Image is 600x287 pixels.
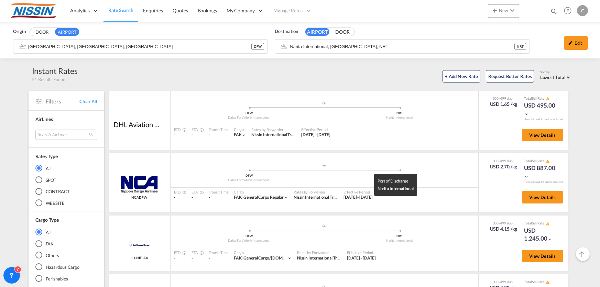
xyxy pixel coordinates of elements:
div: ETA [192,189,202,195]
md-icon: icon-chevron-down [241,133,246,137]
md-radio-button: Others [35,252,97,259]
div: USD 495.00 [524,101,558,118]
button: icon-plus 400-fgNewicon-chevron-down [488,4,519,18]
div: Nissin International Transport USA [294,195,337,200]
div: Sort by [540,70,572,75]
span: Filters [46,98,80,105]
div: C [577,5,588,16]
div: Remark and Inclusion included [520,180,568,184]
span: Sell [532,221,537,225]
button: Go to Top [576,247,590,261]
span: Clear All [79,98,97,104]
span: New [491,8,516,13]
md-select: Select: Lowest Total [540,73,572,81]
md-icon: Estimated Time Of Departure [181,128,185,132]
div: USD 1,245.00 [524,227,558,243]
input: Search by Airport [290,41,514,52]
span: Manage Rates [273,7,303,14]
div: USD 1.65 /kg [490,101,517,108]
md-icon: icon-pencil [568,41,573,45]
div: Nissin International Transport USA (Trial) [297,255,340,261]
div: Narita International [324,178,475,183]
button: Request Better Rates [486,70,534,82]
md-radio-button: Perishables [35,275,97,282]
md-icon: icon-chevron-down [524,174,529,179]
div: Narita International [324,239,475,243]
md-radio-button: FAK [35,240,97,247]
div: USD 4.15 /kg [490,225,517,232]
span: Lowest Total [540,75,566,80]
button: icon-alert [545,96,550,101]
button: DOOR [30,28,54,36]
span: 51 Results Found [32,76,65,82]
div: - [209,132,229,138]
div: Instant Rates [32,65,78,76]
md-icon: icon-chevron-down [524,112,529,117]
div: Total Rate [524,158,558,164]
div: Dallas Fort Worth International [174,178,325,183]
div: Rates by Forwarder [294,189,337,195]
div: icon-pencilEdit [564,36,588,50]
span: | [241,255,243,261]
span: Sell [532,280,537,284]
div: - [209,195,229,200]
div: - [209,255,229,261]
md-radio-button: Hazardous Cargo [35,263,97,270]
div: 300-499 slab [488,158,517,163]
div: Transit Time [209,127,229,132]
div: DFW [174,234,325,239]
span: | [241,195,243,200]
div: ETD [174,127,185,132]
span: View Details [529,195,556,200]
div: Effective Period [347,250,376,255]
md-icon: Estimated Time Of Arrival [198,251,202,255]
md-icon: icon-plus 400-fg [491,6,499,14]
div: 300-499 slab [488,221,517,225]
div: 300-499 slab [488,96,517,101]
md-radio-button: All [35,229,97,235]
div: Port of Discharge [378,177,414,185]
span: Sell [532,96,537,100]
span: Quotes [173,8,188,13]
button: DOOR [330,28,354,36]
span: View Details [529,253,556,259]
div: DHL Aviation Mia [113,120,165,129]
span: NCADFW [131,195,147,200]
div: Narita International [324,115,475,120]
div: Rates Type [35,153,58,160]
md-icon: Estimated Time Of Departure [181,190,185,195]
span: - [174,195,175,200]
md-input-container: Dallas Fort Worth International, Dallas-Fort Worth, DFW [13,40,268,53]
div: USD 2.70 /kg [490,163,517,170]
button: View Details [522,250,563,262]
span: - [174,132,175,137]
span: Bookings [198,8,217,13]
button: + Add New Rate [443,70,480,82]
span: View Details [529,132,556,138]
div: Total Rate [524,279,558,285]
span: - [192,195,193,200]
span: Enquiries [143,8,163,13]
div: Rates by Forwarder [251,127,294,132]
md-icon: icon-chevron-down [284,195,288,200]
md-icon: icon-alert [546,222,550,226]
span: Rate Search [108,7,133,13]
span: Nissin International Transport USA [294,195,357,200]
div: ETD [174,250,185,255]
span: - [192,132,193,137]
span: Nissin International Transport USA (Trial) [297,255,371,261]
span: FAK [234,132,242,137]
span: LH-NITLAX [131,255,148,260]
div: general cargo/[DOMAIN_NAME] [234,255,287,261]
span: - [174,255,175,261]
div: NRT [514,43,526,50]
md-radio-button: WEBSITE [35,200,97,207]
input: Search by Airport [28,41,251,52]
div: NRT [324,234,475,239]
button: AIRPORT [305,28,329,36]
div: ETA [192,127,202,132]
md-radio-button: All [35,165,97,172]
div: Narita International [378,185,414,192]
div: Transit Time [209,250,229,255]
